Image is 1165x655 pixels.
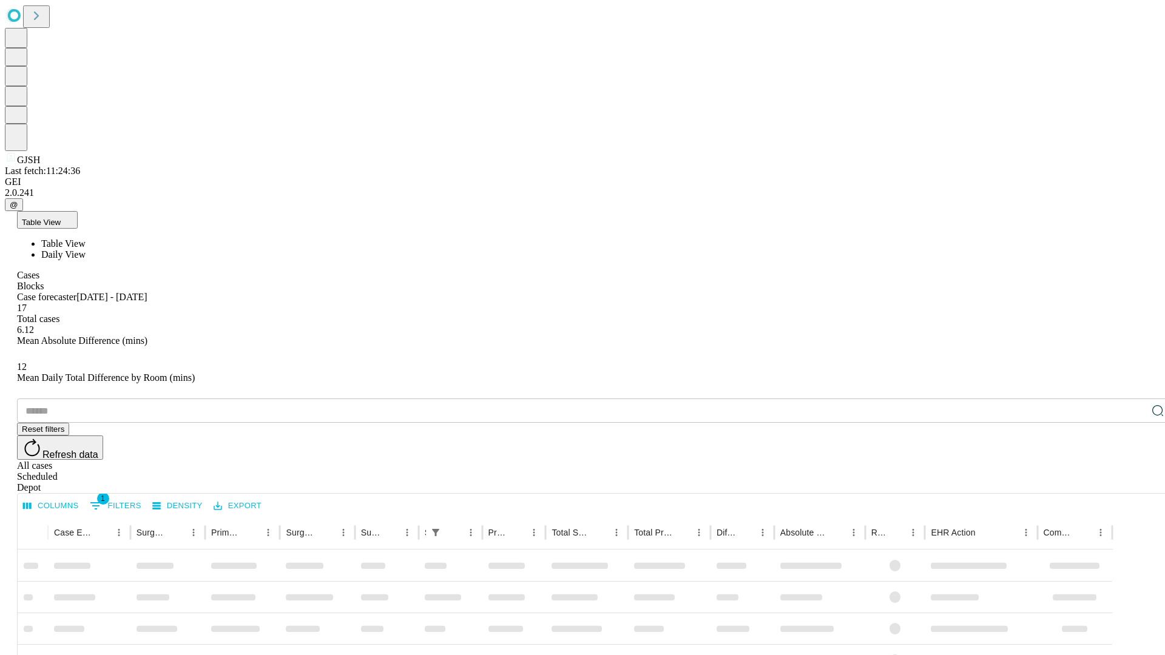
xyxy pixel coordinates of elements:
button: Sort [888,524,905,541]
span: Table View [22,218,61,227]
button: Menu [335,524,352,541]
button: Export [211,497,265,516]
button: Sort [93,524,110,541]
button: Sort [508,524,525,541]
span: Last fetch: 11:24:36 [5,166,80,176]
button: Select columns [20,497,82,516]
div: 2.0.241 [5,187,1160,198]
button: Menu [399,524,416,541]
button: Menu [608,524,625,541]
button: Sort [168,524,185,541]
button: Show filters [427,524,444,541]
div: EHR Action [931,528,975,537]
span: Mean Absolute Difference (mins) [17,335,147,346]
button: Menu [110,524,127,541]
span: Total cases [17,314,59,324]
button: Refresh data [17,435,103,460]
button: Menu [845,524,862,541]
div: Surgeon Name [137,528,167,537]
span: Mean Daily Total Difference by Room (mins) [17,372,195,383]
button: Sort [977,524,994,541]
span: GJSH [17,155,40,165]
div: Surgery Name [286,528,316,537]
span: Daily View [41,249,86,260]
button: Sort [828,524,845,541]
div: 1 active filter [427,524,444,541]
div: Difference [717,528,736,537]
button: Reset filters [17,423,69,435]
button: @ [5,198,23,211]
button: Density [149,497,206,516]
span: 1 [97,492,109,505]
button: Sort [318,524,335,541]
span: 17 [17,303,27,313]
button: Menu [260,524,277,541]
span: [DATE] - [DATE] [76,292,147,302]
button: Menu [185,524,202,541]
span: Table View [41,238,86,249]
button: Menu [462,524,479,541]
button: Show filters [87,496,144,516]
div: Total Scheduled Duration [552,528,590,537]
button: Menu [691,524,707,541]
button: Menu [754,524,771,541]
button: Menu [1018,524,1035,541]
div: Absolute Difference [780,528,827,537]
div: Primary Service [211,528,241,537]
div: Surgery Date [361,528,380,537]
span: 12 [17,361,27,372]
div: GEI [5,176,1160,187]
div: Predicted In Room Duration [488,528,508,537]
div: Comments [1044,528,1074,537]
div: Resolved in EHR [871,528,887,537]
span: Case forecaster [17,292,76,302]
div: Scheduled In Room Duration [425,528,426,537]
span: Reset filters [22,425,64,434]
button: Menu [525,524,542,541]
div: Total Predicted Duration [634,528,672,537]
span: @ [10,200,18,209]
button: Sort [591,524,608,541]
button: Sort [1075,524,1092,541]
div: Case Epic Id [54,528,92,537]
button: Sort [382,524,399,541]
button: Sort [737,524,754,541]
button: Sort [674,524,691,541]
button: Sort [445,524,462,541]
span: 6.12 [17,324,34,335]
button: Table View [17,211,78,229]
button: Sort [243,524,260,541]
button: Menu [905,524,922,541]
span: Refresh data [42,449,98,460]
button: Menu [1092,524,1109,541]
